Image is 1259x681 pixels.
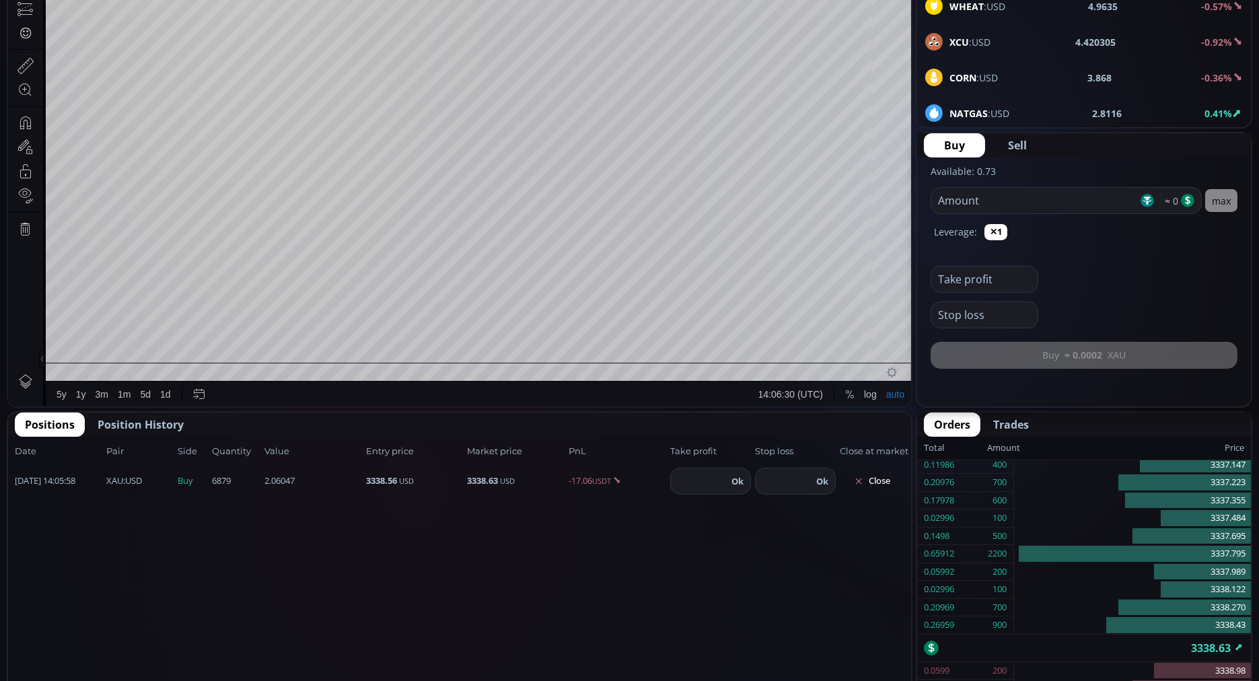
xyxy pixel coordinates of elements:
span: Entry price [366,445,464,458]
b: NATGAS [949,107,988,120]
span: :USD [106,474,142,488]
div: 0.20969 [924,599,954,616]
small: USD [501,476,515,486]
div: 500 [993,528,1007,545]
span: Market price [468,445,565,458]
small: USDT [592,476,611,486]
div: 1d [152,542,163,552]
div: 600 [993,492,1007,509]
div: Toggle Percentage [832,534,851,560]
span: :USD [949,71,998,85]
b: 4.420305 [1076,35,1116,49]
span: Trades [993,417,1029,433]
span: :USD [949,35,991,49]
div: D [114,7,121,18]
span: Pair [106,445,174,458]
div: 0.11986 [924,456,954,474]
div: 0.02996 [924,581,954,598]
div: 3338.17 [243,33,275,43]
div: 1D [66,31,87,43]
div: 3337.147 [1014,456,1251,474]
span: Take profit [670,445,751,458]
div: 3338.122 [1014,581,1251,599]
span: Position History [98,417,184,433]
button: Trades [983,413,1039,437]
span: Quantity [212,445,260,458]
div: auto [878,542,896,552]
div: 3338.63 [285,33,317,43]
div: 3338.98 [1014,662,1251,680]
b: 3338.56 [366,474,397,487]
div: 3338.63 [917,635,1251,661]
span: Positions [25,417,75,433]
b: -0.92% [1201,36,1232,48]
div: Indicators [251,7,292,18]
button: Close [840,470,904,492]
button: ✕1 [984,224,1007,240]
div: 252.313K [78,48,116,59]
label: Available: 0.73 [931,165,996,178]
div: 3338.270 [1014,599,1251,617]
div: Price [1020,439,1244,457]
button: Sell [988,133,1047,157]
span: 2.06047 [264,474,362,488]
button: Ok [812,474,832,489]
div: L [238,33,243,43]
button: Buy [924,133,985,157]
div: 0.65912 [924,545,954,563]
span: Value [264,445,362,458]
div: 0.17978 [924,492,954,509]
button: 14:06:30 (UTC) [746,534,820,560]
span: Orders [934,417,970,433]
div: 3337.484 [1014,509,1251,528]
div: 3357.46 [159,33,190,43]
b: -0.36% [1201,71,1232,84]
div: 0.20976 [924,474,954,491]
div: XAU [44,31,66,43]
b: 0.41% [1204,107,1232,120]
div: 1y [68,542,78,552]
span: Date [15,445,102,458]
div: Toggle Log Scale [851,534,873,560]
div: log [856,542,869,552]
div: 3m [87,542,100,552]
span: :USD [949,106,1009,120]
div: 3337.695 [1014,528,1251,546]
span: PnL [569,445,666,458]
b: CORN [949,71,976,84]
div: 5d [133,542,143,552]
div: 3374.81 [202,33,233,43]
div: H [194,33,201,43]
div: C [279,33,285,43]
div: 0.0599 [924,662,949,680]
div: 3338.43 [1014,616,1251,634]
div: Toggle Auto Scale [873,534,901,560]
span: -17.06 [569,474,666,488]
div: 3337.989 [1014,563,1251,581]
div: 200 [993,662,1007,680]
div: 3337.223 [1014,474,1251,492]
b: 3.868 [1087,71,1112,85]
div: 3337.355 [1014,492,1251,510]
span: Buy [944,137,965,153]
div: 400 [993,456,1007,474]
span: Sell [1008,137,1027,153]
button: Orders [924,413,980,437]
div: 0.05992 [924,563,954,581]
span: 14:06:30 (UTC) [750,542,815,552]
div: Compare [181,7,220,18]
div: Market open [129,31,141,43]
button: Positions [15,413,85,437]
label: Leverage: [934,225,977,239]
div: O [151,33,159,43]
div: 3337.795 [1014,545,1251,563]
div: 100 [993,581,1007,598]
b: 3338.63 [468,474,499,487]
div: Total [924,439,987,457]
div:  [12,180,23,192]
div: 5y [48,542,59,552]
span: Stop loss [755,445,836,458]
b: 2.8116 [1092,106,1122,120]
button: Position History [87,413,194,437]
div: 0.26959 [924,616,954,634]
